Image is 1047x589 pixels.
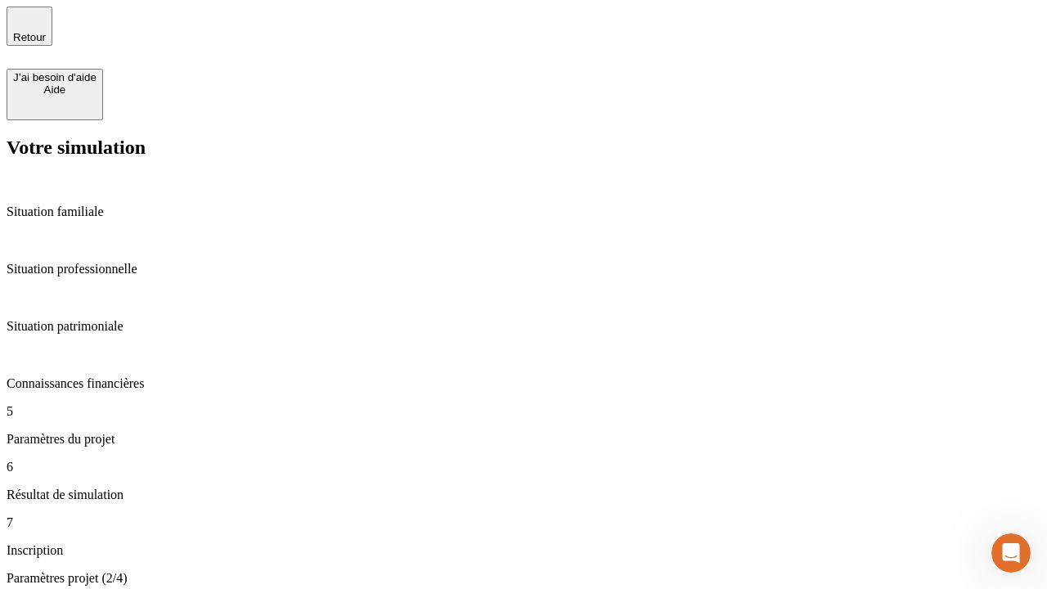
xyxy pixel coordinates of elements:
[7,137,1040,159] h2: Votre simulation
[7,205,1040,219] p: Situation familiale
[7,376,1040,391] p: Connaissances financières
[7,571,1040,586] p: Paramètres projet (2/4)
[7,432,1040,447] p: Paramètres du projet
[7,404,1040,419] p: 5
[7,488,1040,502] p: Résultat de simulation
[13,83,97,96] div: Aide
[7,543,1040,558] p: Inscription
[7,515,1040,530] p: 7
[7,460,1040,474] p: 6
[7,69,103,120] button: J’ai besoin d'aideAide
[13,71,97,83] div: J’ai besoin d'aide
[13,31,46,43] span: Retour
[7,7,52,46] button: Retour
[7,319,1040,334] p: Situation patrimoniale
[7,262,1040,277] p: Situation professionnelle
[991,533,1031,573] iframe: Intercom live chat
